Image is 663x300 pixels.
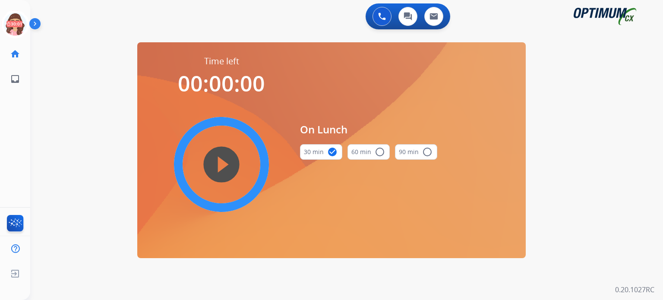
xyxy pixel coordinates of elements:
span: 00:00:00 [178,69,265,98]
button: 30 min [300,144,342,160]
mat-icon: home [10,49,20,59]
button: 90 min [395,144,437,160]
mat-icon: inbox [10,74,20,84]
mat-icon: radio_button_unchecked [375,147,385,157]
mat-icon: check_circle [327,147,338,157]
mat-icon: radio_button_unchecked [422,147,433,157]
span: Time left [204,55,239,67]
button: 60 min [347,144,390,160]
mat-icon: play_circle_filled [216,159,227,170]
span: On Lunch [300,122,437,137]
p: 0.20.1027RC [615,284,654,295]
